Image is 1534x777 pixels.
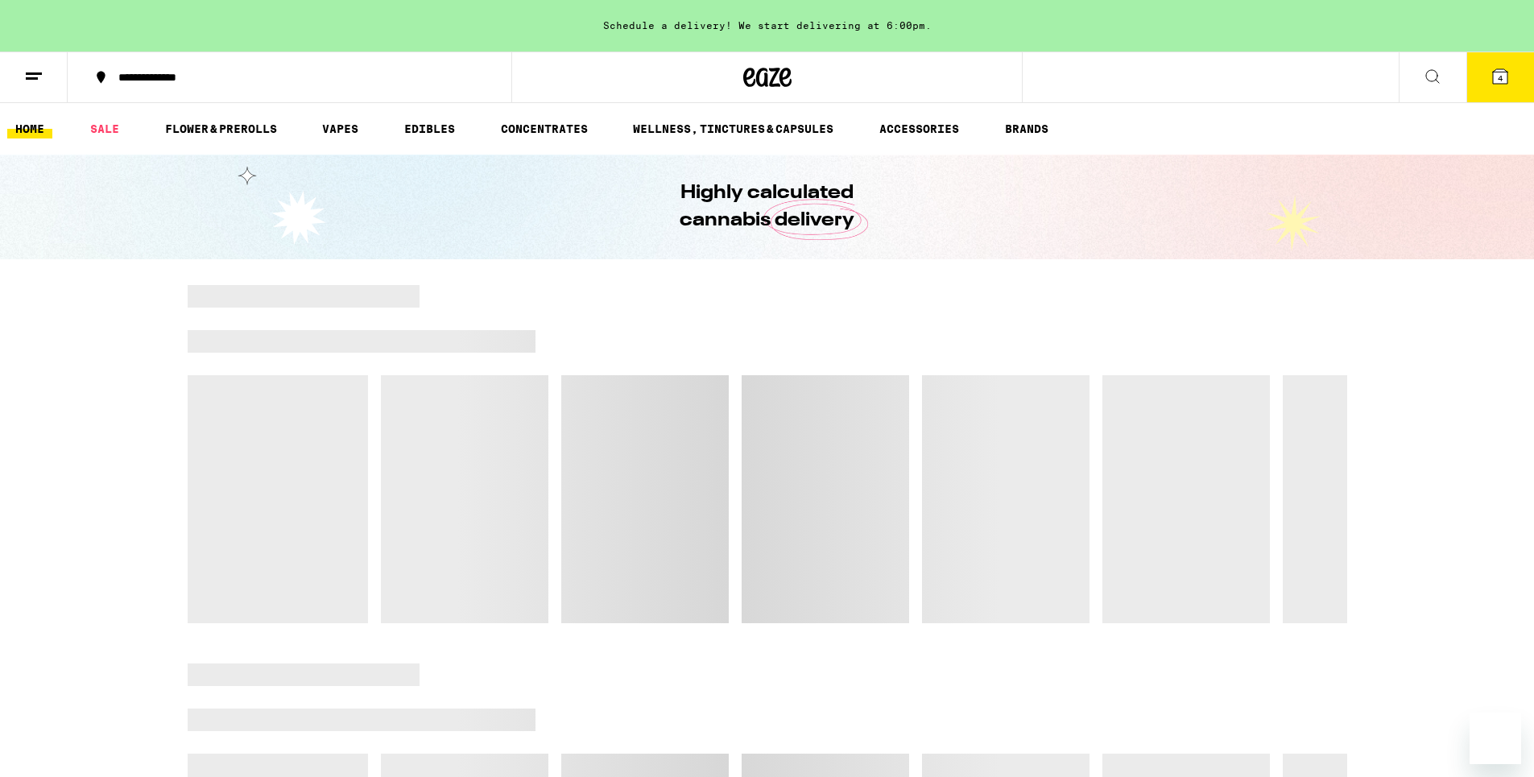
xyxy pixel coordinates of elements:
[82,119,127,138] a: SALE
[1466,52,1534,102] button: 4
[1470,713,1521,764] iframe: Button to launch messaging window
[635,180,900,234] h1: Highly calculated cannabis delivery
[157,119,285,138] a: FLOWER & PREROLLS
[1498,73,1503,83] span: 4
[625,119,841,138] a: WELLNESS, TINCTURES & CAPSULES
[7,119,52,138] a: HOME
[997,119,1056,138] a: BRANDS
[314,119,366,138] a: VAPES
[871,119,967,138] a: ACCESSORIES
[493,119,596,138] a: CONCENTRATES
[396,119,463,138] a: EDIBLES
